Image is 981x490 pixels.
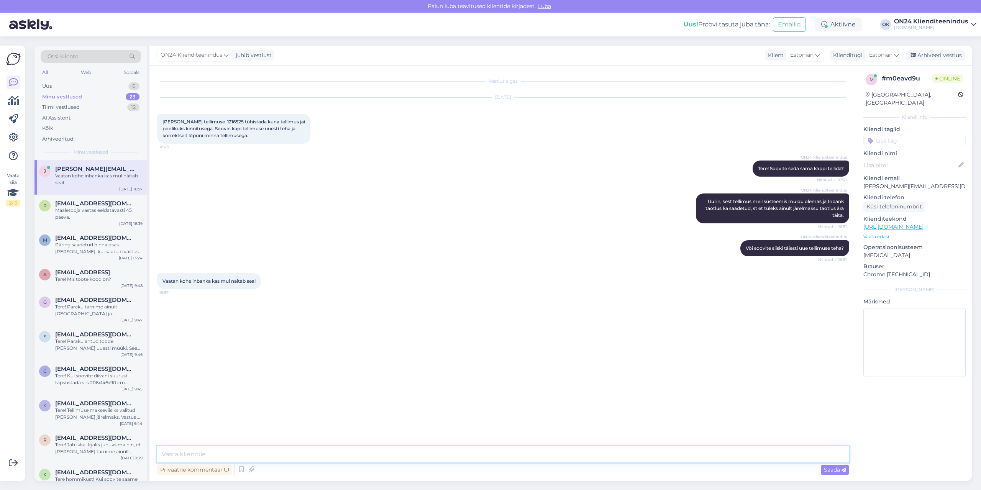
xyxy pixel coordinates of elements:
[42,93,82,101] div: Minu vestlused
[55,234,135,241] span: mrngoldman@gmail.com
[55,276,143,283] div: Tere! Mis toote kood on?
[41,67,49,77] div: All
[765,51,784,59] div: Klient
[894,18,968,25] div: ON24 Klienditeenindus
[43,203,47,208] span: r
[120,352,143,357] div: [DATE] 9:46
[894,25,968,31] div: [DOMAIN_NAME]
[157,78,849,85] div: Vestlus algas
[801,234,847,240] span: ON24 Klienditeenindus
[863,223,924,230] a: [URL][DOMAIN_NAME]
[162,119,306,138] span: [PERSON_NAME] tellimuse 1216525 tühistada kuna tellimus jäi poolikuks kinnitusega. Soovin kapi te...
[863,243,966,251] p: Operatsioonisüsteem
[55,372,143,386] div: Tere! Kui soovite diivani suurust täpsustada siis 206x146x90 cm. magamisosa mõõdud avatuna 206x12...
[120,283,143,288] div: [DATE] 9:48
[55,434,135,441] span: raivis.rukeris@gmail.com
[863,286,966,293] div: [PERSON_NAME]
[43,472,46,477] span: x
[684,21,698,28] b: Uus!
[880,19,891,30] div: OK
[894,18,976,31] a: ON24 Klienditeenindus[DOMAIN_NAME]
[127,103,139,111] div: 12
[6,172,20,206] div: Vaata siia
[55,407,143,421] div: Tere! Tellimuse makseviisiks valitud [PERSON_NAME] järelmaks. Vastus oli positiivne ja tellimus t...
[121,455,143,461] div: [DATE] 9:39
[55,172,143,186] div: Vaatan kohe inbanka kas mul näitab seal
[932,74,963,83] span: Online
[55,297,135,303] span: gailitisjuris8@gmail.com
[42,82,52,90] div: Uus
[863,215,966,223] p: Klienditeekond
[44,334,46,339] span: s
[869,77,874,82] span: m
[55,400,135,407] span: kivikas34@gmail.com
[882,74,932,83] div: # m0eavd9u
[863,262,966,270] p: Brauser
[42,103,80,111] div: Tiimi vestlused
[55,338,143,352] div: Tere! Paraku antud toode [PERSON_NAME] uuesti müüki. See on toodetud Hiinas.
[6,52,21,66] img: Askly Logo
[866,91,958,107] div: [GEOGRAPHIC_DATA], [GEOGRAPHIC_DATA]
[55,207,143,221] div: Maaletooja vastas eeldatavasti 45 päeva.
[536,3,553,10] span: Luba
[159,290,188,295] span: 16:57
[863,182,966,190] p: [PERSON_NAME][EMAIL_ADDRESS][DOMAIN_NAME]
[817,177,847,183] span: Nähtud ✓ 16:50
[55,241,143,255] div: Päring saadetud hinna osas. [PERSON_NAME], kui saabub vastus.
[48,52,78,61] span: Otsi kliente
[120,386,143,392] div: [DATE] 9:45
[126,93,139,101] div: 23
[773,17,806,32] button: Emailid
[824,466,846,473] span: Saada
[42,135,74,143] div: Arhiveeritud
[122,67,141,77] div: Socials
[43,237,47,243] span: m
[55,200,135,207] span: reigo.heinla@gmail.com
[120,421,143,426] div: [DATE] 9:44
[801,154,847,160] span: ON24 Klienditeenindus
[233,51,272,59] div: juhib vestlust
[157,94,849,101] div: [DATE]
[119,255,143,261] div: [DATE] 13:24
[863,202,925,212] div: Küsi telefoninumbrit
[119,186,143,192] div: [DATE] 16:57
[55,441,143,455] div: Tere! Jah ikka. Igaks juhuks mainin, et [PERSON_NAME] tarnime ainult [GEOGRAPHIC_DATA] ja [GEOGRA...
[863,193,966,202] p: Kliendi telefon
[863,251,966,259] p: [MEDICAL_DATA]
[42,114,71,122] div: AI Assistent
[55,476,143,490] div: Tere hommikust! Kui soovite saame saata Teile ka Inbank või Esto taotluse.
[42,125,53,132] div: Kõik
[863,125,966,133] p: Kliendi tag'id
[818,257,847,262] span: Nähtud ✓ 16:51
[43,403,47,408] span: k
[705,198,845,218] span: Uurin, sest tellimus meil süsteemis muidu olemas ja Inbank taotlus ka saadetud, st et tuleks ainu...
[159,144,188,150] span: 16:43
[162,278,256,284] span: Vaatan kohe inbanka kas mul näitab seal
[43,272,47,277] span: a
[43,368,47,374] span: c
[43,299,47,305] span: g
[863,298,966,306] p: Märkmed
[55,365,135,372] span: catandra@vk.com
[863,270,966,279] p: Chrome [TECHNICAL_ID]
[55,269,110,276] span: arusookatlin@gmail.con
[815,18,862,31] div: Aktiivne
[684,20,770,29] div: Proovi tasuta juba täna:
[869,51,892,59] span: Estonian
[801,187,847,193] span: ON24 Klienditeenindus
[128,82,139,90] div: 0
[44,168,46,174] span: j
[746,245,844,251] span: Või soovite siiski täiesti uue tellimuse teha?
[863,149,966,157] p: Kliendi nimi
[863,174,966,182] p: Kliendi email
[863,135,966,146] input: Lisa tag
[818,224,847,229] span: Nähtud ✓ 16:51
[863,233,966,240] p: Vaata edasi ...
[906,50,965,61] div: Arhiveeri vestlus
[43,437,47,443] span: r
[864,161,957,169] input: Lisa nimi
[758,166,844,171] span: Tere! Soovite seda sama kappi tellida?
[55,303,143,317] div: Tere! Paraku tarnime ainult [GEOGRAPHIC_DATA] ja [GEOGRAPHIC_DATA].
[830,51,863,59] div: Klienditugi
[120,317,143,323] div: [DATE] 9:47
